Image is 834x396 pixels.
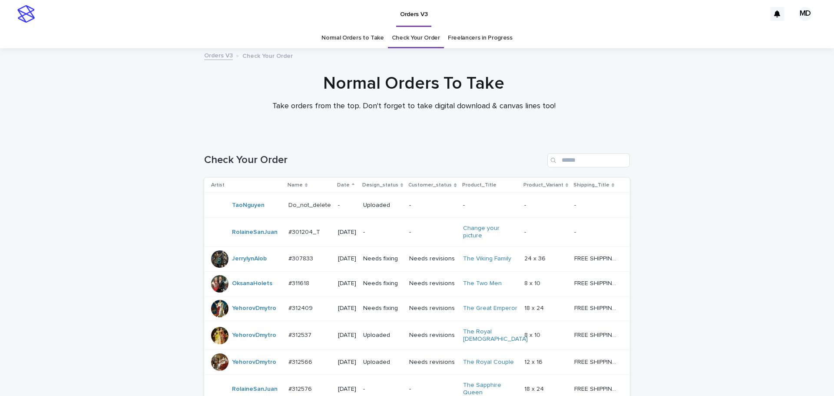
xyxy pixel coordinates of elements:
p: Check Your Order [242,50,293,60]
p: #307833 [288,253,315,263]
a: RolaineSanJuan [232,229,278,236]
p: Uploaded [363,332,402,339]
p: [DATE] [338,280,356,287]
a: Check Your Order [392,28,440,48]
p: - [524,227,528,236]
p: - [524,200,528,209]
p: 24 x 36 [524,253,547,263]
p: - [338,202,356,209]
p: FREE SHIPPING - preview in 1-2 business days, after your approval delivery will take 5-10 b.d. [574,357,618,366]
a: JerrylynAlob [232,255,267,263]
p: Product_Variant [523,180,563,190]
a: The Great Emperor [463,305,517,312]
a: The Royal Couple [463,359,514,366]
p: FREE SHIPPING - preview in 1-2 business days, after your approval delivery will take 5-10 b.d. [574,384,618,393]
p: FREE SHIPPING - preview in 1-2 business days, after your approval delivery will take 5-10 b.d., l... [574,253,618,263]
tr: RolaineSanJuan #301204_T#301204_T [DATE]--Change your picture -- -- [204,218,630,247]
div: MD [798,7,812,21]
p: #312576 [288,384,314,393]
p: Artist [211,180,225,190]
tr: YehorovDmytro #312566#312566 [DATE]UploadedNeeds revisionsThe Royal Couple 12 x 1612 x 16 FREE SH... [204,350,630,375]
p: #312537 [288,330,313,339]
p: Needs revisions [409,332,456,339]
a: Change your picture [463,225,517,240]
p: - [574,200,578,209]
p: [DATE] [338,229,356,236]
tr: YehorovDmytro #312409#312409 [DATE]Needs fixingNeeds revisionsThe Great Emperor 18 x 2418 x 24 FR... [204,296,630,321]
p: Name [288,180,303,190]
p: [DATE] [338,255,356,263]
input: Search [547,153,630,167]
p: Customer_status [408,180,452,190]
p: - [363,229,402,236]
p: [DATE] [338,305,356,312]
a: The Two Men [463,280,502,287]
a: YehorovDmytro [232,359,276,366]
a: Normal Orders to Take [321,28,384,48]
p: Shipping_Title [573,180,609,190]
p: Needs revisions [409,305,456,312]
h1: Check Your Order [204,154,544,166]
p: Take orders from the top. Don't forget to take digital download & canvas lines too! [240,102,588,111]
p: - [363,386,402,393]
p: - [409,386,456,393]
a: The Royal [DEMOGRAPHIC_DATA] [463,328,528,343]
h1: Normal Orders To Take [201,73,627,94]
p: Uploaded [363,202,402,209]
p: FREE SHIPPING - preview in 1-2 business days, after your approval delivery will take 5-10 b.d. [574,303,618,312]
p: Needs fixing [363,255,402,263]
p: - [409,229,456,236]
p: FREE SHIPPING - preview in 1-2 business days, after your approval delivery will take 5-10 b.d. [574,330,618,339]
a: YehorovDmytro [232,305,276,312]
a: Freelancers in Progress [448,28,513,48]
tr: TaoNguyen Do_not_deleteDo_not_delete -Uploaded---- -- [204,193,630,218]
p: 8 x 10 [524,278,542,287]
p: Do_not_delete [288,200,333,209]
p: - [409,202,456,209]
a: YehorovDmytro [232,332,276,339]
p: #312566 [288,357,314,366]
p: - [463,202,517,209]
p: 8 x 10 [524,330,542,339]
a: OksanaHolets [232,280,272,287]
p: Needs fixing [363,305,402,312]
p: Uploaded [363,359,402,366]
p: #312409 [288,303,314,312]
p: FREE SHIPPING - preview in 1-2 business days, after your approval delivery will take 5-10 b.d. [574,278,618,287]
p: #311618 [288,278,311,287]
p: [DATE] [338,359,356,366]
tr: OksanaHolets #311618#311618 [DATE]Needs fixingNeeds revisionsThe Two Men 8 x 108 x 10 FREE SHIPPI... [204,271,630,296]
p: #301204_T [288,227,322,236]
p: - [574,227,578,236]
p: Date [337,180,350,190]
p: [DATE] [338,332,356,339]
p: Product_Title [462,180,496,190]
a: The Viking Family [463,255,511,263]
p: [DATE] [338,386,356,393]
tr: YehorovDmytro #312537#312537 [DATE]UploadedNeeds revisionsThe Royal [DEMOGRAPHIC_DATA] 8 x 108 x ... [204,321,630,350]
img: stacker-logo-s-only.png [17,5,35,23]
p: Needs revisions [409,255,456,263]
p: 18 x 24 [524,303,546,312]
a: RolaineSanJuan [232,386,278,393]
tr: JerrylynAlob #307833#307833 [DATE]Needs fixingNeeds revisionsThe Viking Family 24 x 3624 x 36 FRE... [204,246,630,271]
p: 18 x 24 [524,384,546,393]
p: Needs revisions [409,280,456,287]
a: Orders V3 [204,50,233,60]
p: Needs revisions [409,359,456,366]
p: Design_status [362,180,398,190]
a: TaoNguyen [232,202,265,209]
p: Needs fixing [363,280,402,287]
p: 12 x 16 [524,357,544,366]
